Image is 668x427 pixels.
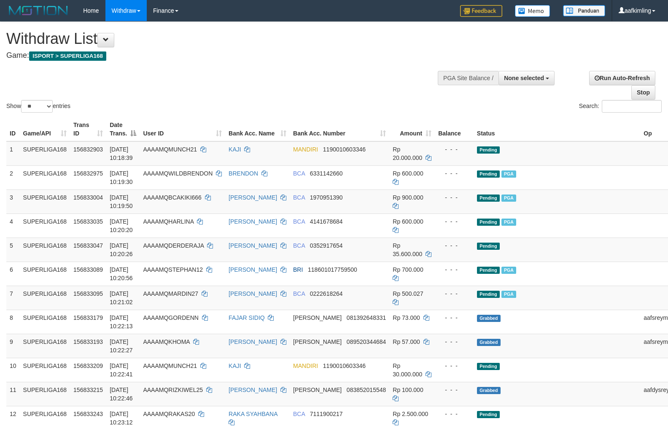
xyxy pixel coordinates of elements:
td: SUPERLIGA168 [20,262,70,286]
span: Copy 6331142660 to clipboard [310,170,343,177]
td: 3 [6,189,20,213]
a: [PERSON_NAME] [229,194,277,201]
th: Bank Acc. Name: activate to sort column ascending [225,117,290,141]
td: 5 [6,238,20,262]
a: [PERSON_NAME] [229,338,277,345]
td: SUPERLIGA168 [20,382,70,406]
span: AAAAMQKHOMA [143,338,189,345]
span: Copy 118601017759500 to clipboard [308,266,357,273]
span: BCA [293,194,305,201]
span: Rp 30.000.000 [393,362,422,378]
span: AAAAMQBCAKIKI666 [143,194,202,201]
td: SUPERLIGA168 [20,334,70,358]
span: AAAAMQDERDERAJA [143,242,204,249]
a: KAJI [229,146,241,153]
td: SUPERLIGA168 [20,286,70,310]
span: Copy 0222618264 to clipboard [310,290,343,297]
button: None selected [498,71,555,85]
span: [PERSON_NAME] [293,338,342,345]
span: Rp 600.000 [393,218,423,225]
div: - - - [438,217,470,226]
span: 156833193 [73,338,103,345]
span: Marked by aafsoycanthlai [501,170,516,178]
span: Marked by aafsoycanthlai [501,219,516,226]
label: Show entries [6,100,70,113]
a: [PERSON_NAME] [229,266,277,273]
span: [PERSON_NAME] [293,314,342,321]
div: - - - [438,193,470,202]
td: SUPERLIGA168 [20,213,70,238]
td: SUPERLIGA168 [20,165,70,189]
td: 4 [6,213,20,238]
span: Grabbed [477,315,501,322]
span: Rp 20.000.000 [393,146,422,161]
span: 156833047 [73,242,103,249]
div: - - - [438,410,470,418]
span: Pending [477,411,500,418]
span: BCA [293,170,305,177]
span: Marked by aafsengchandara [501,267,516,274]
span: 156833215 [73,386,103,393]
span: [DATE] 10:22:27 [110,338,133,354]
th: Trans ID: activate to sort column ascending [70,117,106,141]
span: BCA [293,290,305,297]
div: - - - [438,313,470,322]
td: SUPERLIGA168 [20,189,70,213]
span: AAAAMQHARLINA [143,218,194,225]
span: Rp 600.000 [393,170,423,177]
span: Pending [477,243,500,250]
th: Balance [435,117,474,141]
td: SUPERLIGA168 [20,310,70,334]
span: MANDIRI [293,362,318,369]
td: SUPERLIGA168 [20,358,70,382]
th: Bank Acc. Number: activate to sort column ascending [290,117,389,141]
span: Copy 089520344684 to clipboard [347,338,386,345]
span: 156833095 [73,290,103,297]
span: Pending [477,291,500,298]
span: 156833089 [73,266,103,273]
span: Pending [477,195,500,202]
span: Rp 57.000 [393,338,420,345]
span: Copy 1190010603346 to clipboard [323,146,366,153]
span: Copy 081392648331 to clipboard [347,314,386,321]
span: AAAAMQSTEPHAN12 [143,266,203,273]
span: AAAAMQGORDENN [143,314,198,321]
th: Amount: activate to sort column ascending [389,117,435,141]
input: Search: [602,100,662,113]
span: Pending [477,146,500,154]
img: MOTION_logo.png [6,4,70,17]
label: Search: [579,100,662,113]
span: [PERSON_NAME] [293,386,342,393]
td: 10 [6,358,20,382]
h4: Game: [6,51,437,60]
div: - - - [438,169,470,178]
td: 2 [6,165,20,189]
td: SUPERLIGA168 [20,238,70,262]
td: 1 [6,141,20,166]
span: Rp 35.600.000 [393,242,422,257]
th: Status [474,117,640,141]
div: - - - [438,265,470,274]
span: ISPORT > SUPERLIGA168 [29,51,106,61]
span: AAAAMQMUNCH21 [143,146,197,153]
a: BRENDON [229,170,258,177]
span: BCA [293,411,305,417]
span: Pending [477,170,500,178]
th: User ID: activate to sort column ascending [140,117,225,141]
h1: Withdraw List [6,30,437,47]
div: - - - [438,289,470,298]
span: 156832975 [73,170,103,177]
span: Marked by aafsoycanthlai [501,291,516,298]
a: [PERSON_NAME] [229,290,277,297]
a: Run Auto-Refresh [589,71,655,85]
th: ID [6,117,20,141]
span: [DATE] 10:20:20 [110,218,133,233]
a: RAKA SYAHBANA [229,411,277,417]
span: [DATE] 10:19:50 [110,194,133,209]
td: 11 [6,382,20,406]
span: [DATE] 10:22:13 [110,314,133,330]
div: - - - [438,386,470,394]
span: AAAAMQMUNCH21 [143,362,197,369]
span: 156833179 [73,314,103,321]
span: 156832903 [73,146,103,153]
